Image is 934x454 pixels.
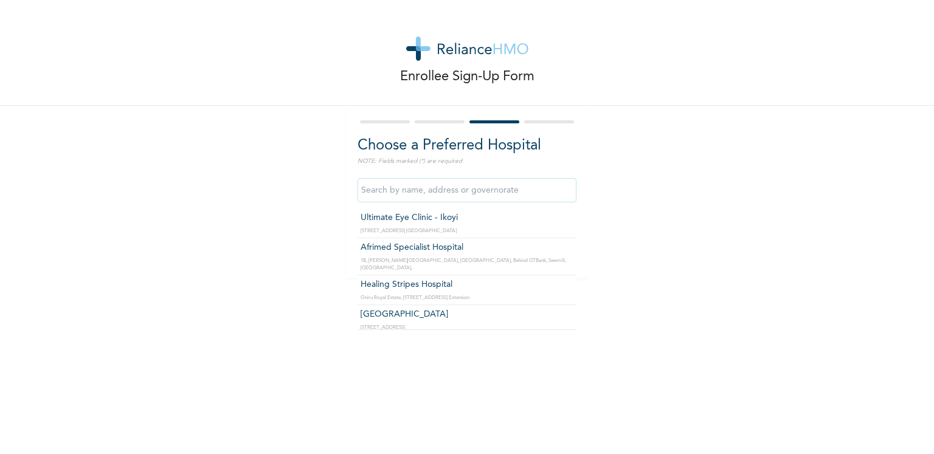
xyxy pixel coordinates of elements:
img: logo [406,36,528,61]
p: NOTE: Fields marked (*) are required [358,157,576,166]
p: Oniru Royal Estate, [STREET_ADDRESS] Extension [361,294,573,301]
p: [STREET_ADDRESS] [361,324,573,331]
p: Healing Stripes Hospital [361,278,573,291]
p: [GEOGRAPHIC_DATA] [361,308,573,321]
input: Search by name, address or governorate [358,178,576,202]
p: 1B, [PERSON_NAME][GEOGRAPHIC_DATA], [GEOGRAPHIC_DATA], Behind GTBank, Sawmill, [GEOGRAPHIC_DATA], [361,257,573,272]
p: Afrimed Specialist Hospital [361,241,573,254]
p: Ultimate Eye Clinic - Ikoyi [361,212,573,224]
p: Enrollee Sign-Up Form [400,67,534,87]
h2: Choose a Preferred Hospital [358,135,576,157]
p: [STREET_ADDRESS] [GEOGRAPHIC_DATA] [361,227,573,235]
